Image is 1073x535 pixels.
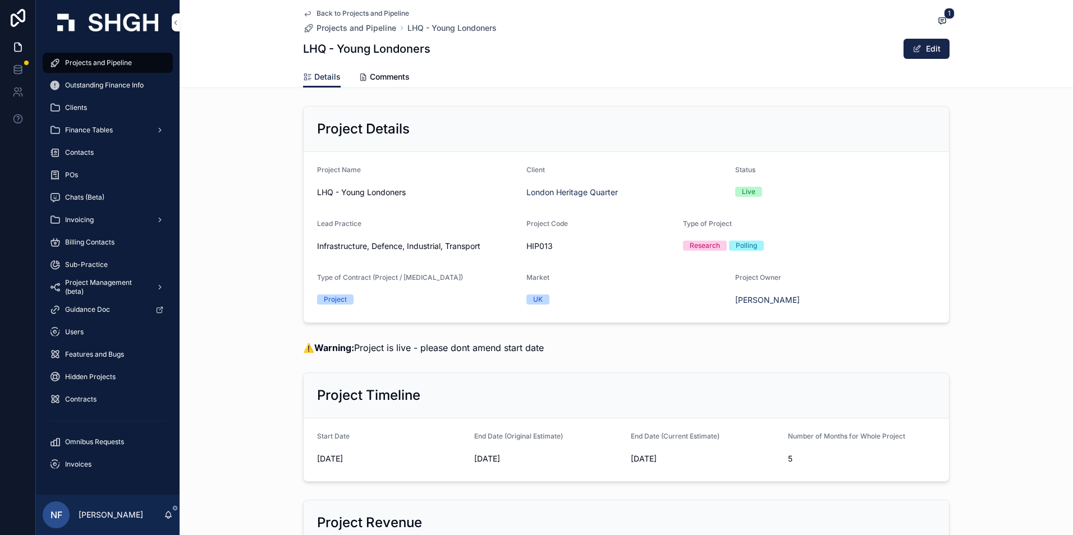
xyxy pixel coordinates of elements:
span: NF [51,508,62,522]
span: Status [735,165,755,174]
span: Details [314,71,341,82]
span: LHQ - Young Londoners [317,187,517,198]
span: Sub-Practice [65,260,108,269]
span: Project Management (beta) [65,278,147,296]
strong: Warning: [314,342,354,353]
span: Features and Bugs [65,350,124,359]
a: Clients [43,98,173,118]
span: Projects and Pipeline [65,58,132,67]
span: Project Code [526,219,568,228]
div: Polling [736,241,757,251]
span: Comments [370,71,410,82]
span: End Date (Original Estimate) [474,432,563,440]
span: Contracts [65,395,97,404]
a: Back to Projects and Pipeline [303,9,409,18]
button: 1 [935,15,950,29]
span: 5 [788,453,936,464]
a: LHQ - Young Londoners [407,22,497,34]
span: 1 [944,8,955,19]
button: Edit [904,39,950,59]
span: Type of Contract (Project / [MEDICAL_DATA]) [317,273,463,282]
span: Infrastructure, Defence, Industrial, Transport [317,241,480,252]
span: Back to Projects and Pipeline [317,9,409,18]
span: Start Date [317,432,350,440]
a: Project Management (beta) [43,277,173,297]
a: Finance Tables [43,120,173,140]
span: Outstanding Finance Info [65,81,144,90]
a: Projects and Pipeline [43,53,173,73]
a: POs [43,165,173,185]
span: Hidden Projects [65,372,116,381]
a: Details [303,67,341,88]
span: Number of Months for Whole Project [788,432,905,440]
span: Market [526,273,549,282]
a: [PERSON_NAME] [735,294,800,306]
span: Guidance Doc [65,305,110,314]
span: End Date (Current Estimate) [631,432,719,440]
p: [PERSON_NAME] [79,509,143,520]
div: UK [533,294,543,305]
a: Chats (Beta) [43,187,173,207]
div: scrollable content [36,45,180,489]
span: Type of Project [683,219,732,228]
span: Users [65,328,84,336]
a: Invoicing [43,210,173,230]
img: App logo [57,13,158,31]
span: Project Owner [735,273,781,282]
a: Billing Contacts [43,232,173,252]
span: POs [65,170,78,179]
div: Live [742,187,755,197]
a: Outstanding Finance Info [43,75,173,95]
a: Users [43,322,173,342]
a: Sub-Practice [43,255,173,275]
h2: Project Timeline [317,386,420,404]
span: Billing Contacts [65,238,114,247]
a: London Heritage Quarter [526,187,618,198]
a: Features and Bugs [43,344,173,365]
a: Omnibus Requests [43,432,173,452]
span: Project Name [317,165,361,174]
span: [DATE] [317,453,465,464]
span: Invoicing [65,215,94,224]
span: Projects and Pipeline [317,22,396,34]
a: Comments [359,67,410,89]
span: Invoices [65,460,91,469]
h2: Project Details [317,120,410,138]
a: Contracts [43,389,173,409]
span: Omnibus Requests [65,437,124,446]
span: [DATE] [474,453,622,464]
span: Clients [65,103,87,112]
a: Hidden Projects [43,367,173,387]
h1: LHQ - Young Londoners [303,41,430,57]
span: [DATE] [631,453,779,464]
span: HIP013 [526,241,675,252]
a: Guidance Doc [43,299,173,320]
span: Finance Tables [65,126,113,135]
h2: Project Revenue [317,514,422,532]
div: Research [690,241,720,251]
span: Chats (Beta) [65,193,104,202]
span: Client [526,165,545,174]
a: Projects and Pipeline [303,22,396,34]
div: Project [324,294,347,305]
span: Lead Practice [317,219,361,228]
a: Invoices [43,454,173,474]
span: ⚠️ Project is live - please dont amend start date [303,342,544,353]
a: Contacts [43,142,173,163]
span: Contacts [65,148,94,157]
